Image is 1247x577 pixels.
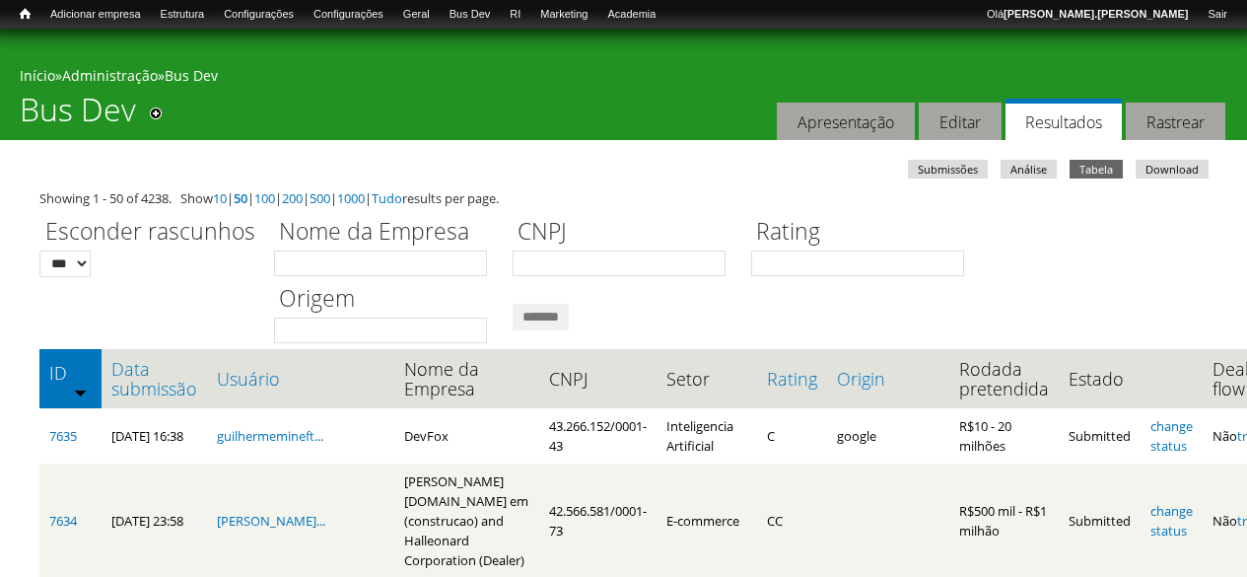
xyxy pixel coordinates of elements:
[1070,160,1123,179] a: Tabela
[394,349,539,408] th: Nome da Empresa
[151,5,215,25] a: Estrutura
[757,408,827,464] td: C
[102,408,207,464] td: [DATE] 16:38
[539,349,657,408] th: CNPJ
[20,66,1227,91] div: » »
[949,349,1059,408] th: Rodada pretendida
[1126,103,1225,141] a: Rastrear
[1059,349,1141,408] th: Estado
[1150,417,1193,455] a: change status
[213,189,227,207] a: 10
[40,5,151,25] a: Adicionar empresa
[20,7,31,21] span: Início
[597,5,665,25] a: Academia
[10,5,40,24] a: Início
[74,386,87,398] img: ordem crescente
[254,189,275,207] a: 100
[767,369,817,389] a: Rating
[1005,99,1122,141] a: Resultados
[310,189,330,207] a: 500
[977,5,1198,25] a: Olá[PERSON_NAME].[PERSON_NAME]
[1136,160,1209,179] a: Download
[20,66,55,85] a: Início
[20,91,136,140] h1: Bus Dev
[530,5,597,25] a: Marketing
[62,66,158,85] a: Administração
[440,5,501,25] a: Bus Dev
[274,215,500,251] label: Nome da Empresa
[337,189,365,207] a: 1000
[1198,5,1237,25] a: Sair
[513,215,738,251] label: CNPJ
[49,512,77,530] a: 7634
[39,188,1208,208] div: Showing 1 - 50 of 4238. Show | | | | | | results per page.
[837,369,939,389] a: Origin
[217,427,323,445] a: guilhermemineft...
[39,215,261,251] label: Esconder rascunhos
[1150,502,1193,540] a: change status
[919,103,1002,141] a: Editar
[949,408,1059,464] td: R$10 - 20 milhões
[777,103,915,141] a: Apresentação
[1001,160,1057,179] a: Análise
[372,189,402,207] a: Tudo
[234,189,247,207] a: 50
[214,5,304,25] a: Configurações
[1004,8,1188,20] strong: [PERSON_NAME].[PERSON_NAME]
[111,359,197,398] a: Data submissão
[908,160,988,179] a: Submissões
[1059,408,1141,464] td: Submitted
[217,512,325,530] a: [PERSON_NAME]...
[539,408,657,464] td: 43.266.152/0001-43
[827,408,949,464] td: google
[304,5,393,25] a: Configurações
[394,408,539,464] td: DevFox
[274,282,500,318] label: Origem
[657,408,757,464] td: Inteligencia Artificial
[49,427,77,445] a: 7635
[500,5,530,25] a: RI
[165,66,218,85] a: Bus Dev
[657,349,757,408] th: Setor
[282,189,303,207] a: 200
[217,369,384,389] a: Usuário
[393,5,440,25] a: Geral
[751,215,977,251] label: Rating
[49,363,92,383] a: ID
